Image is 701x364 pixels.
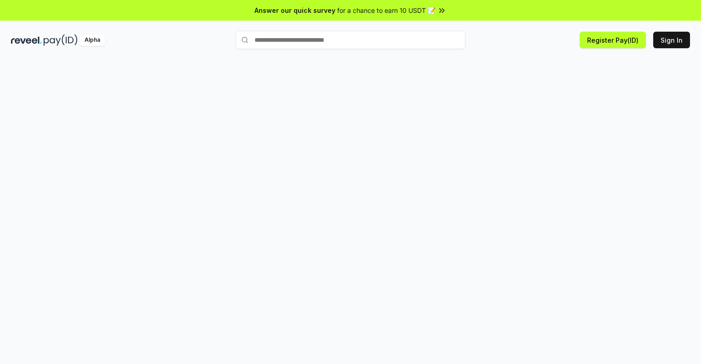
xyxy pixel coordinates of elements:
[11,34,42,46] img: reveel_dark
[580,32,646,48] button: Register Pay(ID)
[337,6,435,15] span: for a chance to earn 10 USDT 📝
[254,6,335,15] span: Answer our quick survey
[79,34,105,46] div: Alpha
[44,34,78,46] img: pay_id
[653,32,690,48] button: Sign In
